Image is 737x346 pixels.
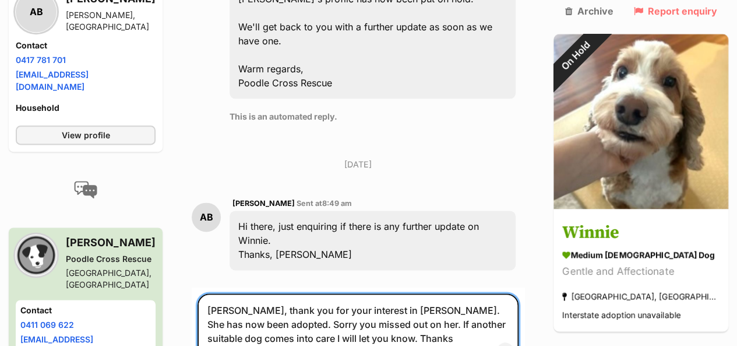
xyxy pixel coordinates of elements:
div: [GEOGRAPHIC_DATA], [GEOGRAPHIC_DATA] [66,267,156,291]
span: View profile [62,129,110,141]
p: This is an automated reply. [230,110,516,123]
a: On Hold [553,200,728,211]
span: Interstate adoption unavailable [562,310,680,320]
div: Gentle and Affectionate [562,264,720,280]
h3: Winnie [562,220,720,246]
img: conversation-icon-4a6f8262b818ee0b60e3300018af0b2d0b884aa5de6e9bcb8d3d4eeb1a70a7c4.svg [74,181,97,198]
a: Winnie medium [DEMOGRAPHIC_DATA] Dog Gentle and Affectionate [GEOGRAPHIC_DATA], [GEOGRAPHIC_DATA]... [553,211,728,332]
h4: Contact [16,40,156,51]
a: Report enquiry [633,6,717,16]
a: 0417 781 701 [16,55,66,65]
div: medium [DEMOGRAPHIC_DATA] Dog [562,249,720,261]
h4: Contact [20,305,151,316]
div: Poodle Cross Rescue [66,253,156,265]
a: Archive [565,6,613,16]
div: Hi there, just enquiring if there is any further update on Winnie. Thanks, [PERSON_NAME] [230,211,516,270]
div: [PERSON_NAME], [GEOGRAPHIC_DATA] [66,9,156,33]
img: Winnie [553,34,728,209]
img: Poodle Cross Rescue profile pic [16,235,57,275]
h4: Household [16,102,156,114]
p: [DATE] [192,158,524,170]
span: 8:49 am [322,199,352,208]
h3: [PERSON_NAME] [66,235,156,251]
div: [GEOGRAPHIC_DATA], [GEOGRAPHIC_DATA] [562,289,720,305]
div: AB [192,202,221,232]
a: [EMAIL_ADDRESS][DOMAIN_NAME] [16,69,89,92]
a: 0411 069 622 [20,320,74,330]
div: On Hold [537,18,613,94]
a: View profile [16,125,156,145]
span: Sent at [297,199,352,208]
span: [PERSON_NAME] [232,199,295,208]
